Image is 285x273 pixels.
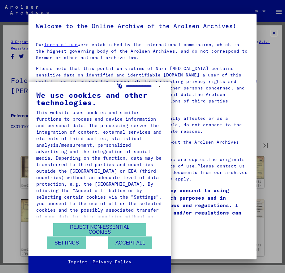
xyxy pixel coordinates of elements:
button: Settings [47,236,86,249]
button: Accept all [108,236,152,249]
a: Imprint [68,259,88,265]
div: This website uses cookies and similar functions to process end device information and personal da... [36,109,163,226]
a: Privacy Policy [93,259,132,265]
button: Reject non-essential cookies [53,223,146,236]
div: We use cookies and other technologies. [36,91,163,106]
